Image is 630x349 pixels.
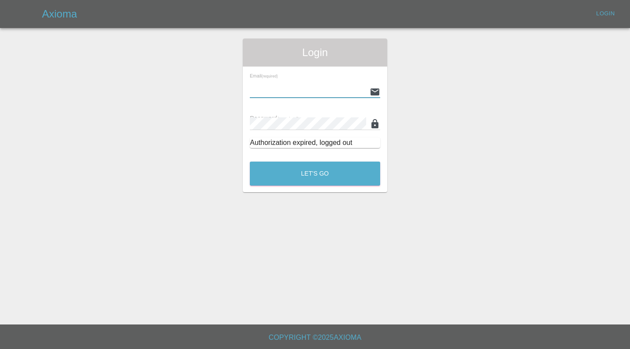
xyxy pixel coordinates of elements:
[250,46,380,60] span: Login
[42,7,77,21] h5: Axioma
[591,7,619,21] a: Login
[250,73,278,78] span: Email
[250,137,380,148] div: Authorization expired, logged out
[7,331,623,344] h6: Copyright © 2025 Axioma
[277,116,299,121] small: (required)
[250,162,380,186] button: Let's Go
[262,74,278,78] small: (required)
[250,115,299,122] span: Password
